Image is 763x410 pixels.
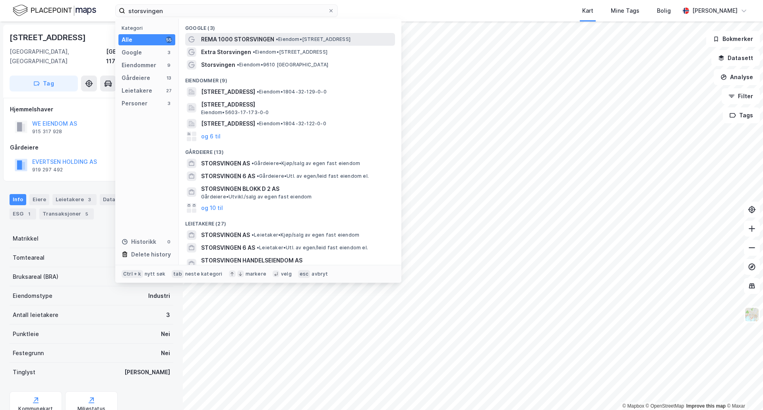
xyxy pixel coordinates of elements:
[276,36,351,43] span: Eiendom • [STREET_ADDRESS]
[10,31,87,44] div: [STREET_ADDRESS]
[106,47,173,66] div: [GEOGRAPHIC_DATA], 117/421
[13,310,58,320] div: Antall leietakere
[723,372,763,410] div: Kontrollprogram for chat
[166,310,170,320] div: 3
[122,73,150,83] div: Gårdeiere
[298,270,310,278] div: esc
[246,271,266,277] div: markere
[253,49,327,55] span: Eiendom • [STREET_ADDRESS]
[179,71,401,85] div: Eiendommer (9)
[252,160,360,167] span: Gårdeiere • Kjøp/salg av egen fast eiendom
[179,19,401,33] div: Google (3)
[722,88,760,104] button: Filter
[13,234,39,243] div: Matrikkel
[166,87,172,94] div: 27
[100,194,130,205] div: Datasett
[723,107,760,123] button: Tags
[13,329,39,339] div: Punktleie
[25,210,33,218] div: 1
[13,4,96,17] img: logo.f888ab2527a4732fd821a326f86c7f29.svg
[201,35,274,44] span: REMA 1000 STORSVINGEN
[166,75,172,81] div: 13
[161,329,170,339] div: Nei
[10,143,173,152] div: Gårdeiere
[201,184,392,194] span: STORSVINGEN BLOKK D 2 AS
[122,35,132,45] div: Alle
[122,237,156,247] div: Historikk
[201,203,223,213] button: og 10 til
[281,271,292,277] div: velg
[622,403,644,409] a: Mapbox
[122,48,142,57] div: Google
[10,47,106,66] div: [GEOGRAPHIC_DATA], [GEOGRAPHIC_DATA]
[201,119,255,128] span: [STREET_ADDRESS]
[657,6,671,16] div: Bolig
[166,62,172,68] div: 9
[201,132,221,141] button: og 6 til
[744,307,759,322] img: Z
[237,62,239,68] span: •
[10,208,36,220] div: ESG
[276,36,278,42] span: •
[13,291,52,301] div: Eiendomstype
[148,291,170,301] div: Industri
[145,271,166,277] div: nytt søk
[201,230,250,240] span: STORSVINGEN AS
[711,50,760,66] button: Datasett
[166,49,172,56] div: 3
[257,173,369,179] span: Gårdeiere • Utl. av egen/leid fast eiendom el.
[257,245,259,251] span: •
[85,196,93,204] div: 3
[201,159,250,168] span: STORSVINGEN AS
[201,109,269,116] span: Eiendom • 5603-17-173-0-0
[201,60,235,70] span: Storsvingen
[13,272,58,282] div: Bruksareal (BRA)
[582,6,593,16] div: Kart
[714,69,760,85] button: Analyse
[29,194,49,205] div: Eiere
[201,194,312,200] span: Gårdeiere • Utvikl./salg av egen fast eiendom
[257,120,326,127] span: Eiendom • 1804-32-122-0-0
[166,239,172,245] div: 0
[237,62,328,68] span: Eiendom • 9610 [GEOGRAPHIC_DATA]
[122,25,175,31] div: Kategori
[253,49,255,55] span: •
[201,87,255,97] span: [STREET_ADDRESS]
[125,5,328,17] input: Søk på adresse, matrikkel, gårdeiere, leietakere eller personer
[201,243,255,253] span: STORSVINGEN 6 AS
[179,214,401,229] div: Leietakere (27)
[201,47,251,57] span: Extra Storsvingen
[686,403,726,409] a: Improve this map
[166,100,172,107] div: 3
[252,232,359,238] span: Leietaker • Kjøp/salg av egen fast eiendom
[185,271,223,277] div: neste kategori
[723,372,763,410] iframe: Chat Widget
[122,270,143,278] div: Ctrl + k
[646,403,684,409] a: OpenStreetMap
[13,367,35,377] div: Tinglyst
[122,60,156,70] div: Eiendommer
[257,89,327,95] span: Eiendom • 1804-32-129-0-0
[10,105,173,114] div: Hjemmelshaver
[10,76,78,91] button: Tag
[32,128,62,135] div: 915 317 928
[257,173,259,179] span: •
[161,348,170,358] div: Nei
[166,37,172,43] div: 55
[257,245,368,251] span: Leietaker • Utl. av egen/leid fast eiendom el.
[131,250,171,259] div: Delete history
[257,89,259,95] span: •
[706,31,760,47] button: Bokmerker
[13,348,44,358] div: Festegrunn
[201,171,255,181] span: STORSVINGEN 6 AS
[257,120,259,126] span: •
[122,99,147,108] div: Personer
[124,367,170,377] div: [PERSON_NAME]
[83,210,91,218] div: 5
[13,253,45,262] div: Tomteareal
[179,143,401,157] div: Gårdeiere (13)
[39,208,94,220] div: Transaksjoner
[122,86,152,95] div: Leietakere
[32,167,63,173] div: 919 297 492
[201,100,392,109] span: [STREET_ADDRESS]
